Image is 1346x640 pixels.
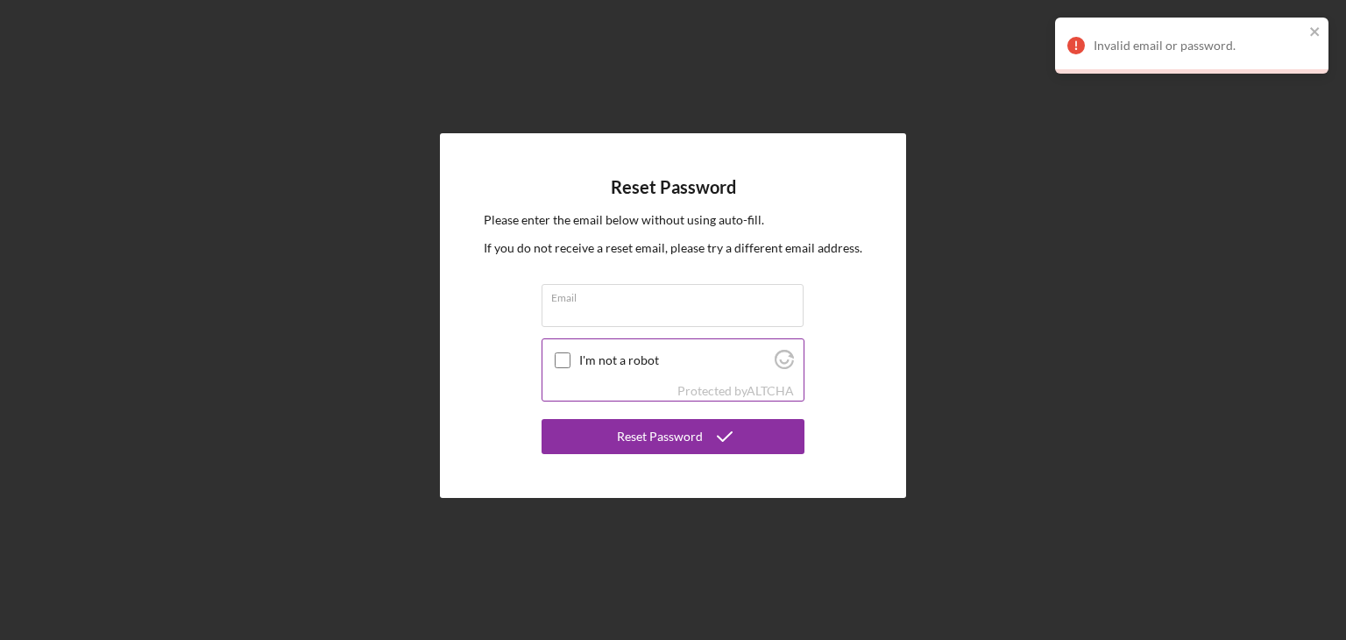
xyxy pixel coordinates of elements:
[551,285,804,304] label: Email
[747,383,794,398] a: Visit Altcha.org
[611,177,736,197] h4: Reset Password
[1309,25,1321,41] button: close
[484,210,862,230] p: Please enter the email below without using auto-fill.
[617,419,703,454] div: Reset Password
[775,357,794,372] a: Visit Altcha.org
[542,419,804,454] button: Reset Password
[677,384,794,398] div: Protected by
[579,353,769,367] label: I'm not a robot
[484,238,862,258] p: If you do not receive a reset email, please try a different email address.
[1094,39,1304,53] div: Invalid email or password.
